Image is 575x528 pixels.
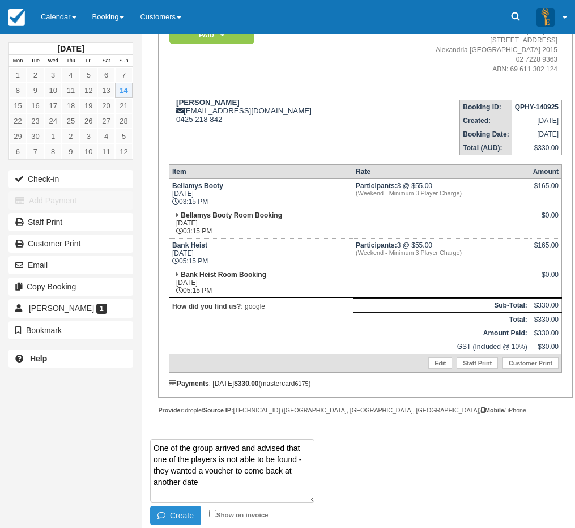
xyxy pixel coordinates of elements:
[62,83,79,98] a: 11
[44,55,62,67] th: Wed
[150,506,201,525] button: Create
[460,114,512,127] th: Created:
[8,299,133,317] a: [PERSON_NAME] 1
[533,182,559,199] div: $165.00
[8,278,133,296] button: Copy Booking
[9,55,27,67] th: Mon
[169,208,353,239] td: [DATE] 03:15 PM
[169,24,250,45] a: Paid
[115,83,133,98] a: 14
[96,304,107,314] span: 1
[536,8,555,26] img: A3
[97,83,115,98] a: 13
[533,271,559,288] div: $0.00
[530,340,562,354] td: $30.00
[530,164,562,178] th: Amount
[44,113,62,129] a: 24
[533,241,559,258] div: $165.00
[115,55,133,67] th: Sun
[172,301,350,312] p: : google
[356,182,397,190] strong: Participants
[80,83,97,98] a: 12
[460,141,512,155] th: Total (AUD):
[8,170,133,188] button: Check-in
[62,113,79,129] a: 25
[27,113,44,129] a: 23
[97,113,115,129] a: 27
[169,268,353,298] td: [DATE] 05:15 PM
[27,144,44,159] a: 7
[44,83,62,98] a: 10
[97,55,115,67] th: Sat
[44,129,62,144] a: 1
[399,26,557,75] address: Social Escape Pty Ltd [STREET_ADDRESS] Alexandria [GEOGRAPHIC_DATA] 2015 02 7228 9363 ABN: 69 611...
[181,271,266,279] strong: Bank Heist Room Booking
[9,113,27,129] a: 22
[530,312,562,326] td: $330.00
[353,178,530,208] td: 3 @ $55.00
[353,164,530,178] th: Rate
[115,144,133,159] a: 12
[172,182,223,190] strong: Bellamys Booty
[169,380,562,388] div: : [DATE] (mastercard )
[169,178,353,208] td: [DATE] 03:15 PM
[460,100,512,114] th: Booking ID:
[27,98,44,113] a: 16
[460,127,512,141] th: Booking Date:
[57,44,84,53] strong: [DATE]
[62,67,79,83] a: 4
[62,98,79,113] a: 18
[172,241,207,249] strong: Bank Heist
[80,113,97,129] a: 26
[8,256,133,274] button: Email
[80,98,97,113] a: 19
[181,211,282,219] strong: Bellamys Booty Room Booking
[29,304,94,313] span: [PERSON_NAME]
[44,144,62,159] a: 8
[115,67,133,83] a: 7
[80,129,97,144] a: 3
[97,67,115,83] a: 6
[457,357,498,369] a: Staff Print
[512,127,562,141] td: [DATE]
[27,83,44,98] a: 9
[533,211,559,228] div: $0.00
[8,235,133,253] a: Customer Print
[353,238,530,268] td: 3 @ $55.00
[62,55,79,67] th: Thu
[169,238,353,268] td: [DATE] 05:15 PM
[353,312,530,326] th: Total:
[8,191,133,210] button: Add Payment
[8,321,133,339] button: Bookmark
[80,144,97,159] a: 10
[27,67,44,83] a: 2
[353,326,530,340] th: Amount Paid:
[44,67,62,83] a: 3
[80,55,97,67] th: Fri
[9,98,27,113] a: 15
[9,144,27,159] a: 6
[481,407,504,414] strong: Mobile
[172,303,241,310] strong: How did you find us?
[176,98,240,107] strong: [PERSON_NAME]
[356,241,397,249] strong: Participants
[512,114,562,127] td: [DATE]
[356,249,527,256] em: (Weekend - Minimum 3 Player Charge)
[169,380,209,388] strong: Payments
[158,406,572,415] div: droplet [TECHNICAL_ID] ([GEOGRAPHIC_DATA], [GEOGRAPHIC_DATA], [GEOGRAPHIC_DATA]) / iPhone
[234,380,258,388] strong: $330.00
[115,129,133,144] a: 5
[9,129,27,144] a: 29
[97,144,115,159] a: 11
[169,25,254,45] em: Paid
[62,129,79,144] a: 2
[9,83,27,98] a: 8
[356,190,527,197] em: (Weekend - Minimum 3 Player Charge)
[295,380,309,387] small: 6175
[169,98,394,124] div: [EMAIL_ADDRESS][DOMAIN_NAME] 0425 218 842
[27,129,44,144] a: 30
[203,407,233,414] strong: Source IP:
[353,298,530,312] th: Sub-Total:
[512,141,562,155] td: $330.00
[515,103,559,111] strong: QPHY-140925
